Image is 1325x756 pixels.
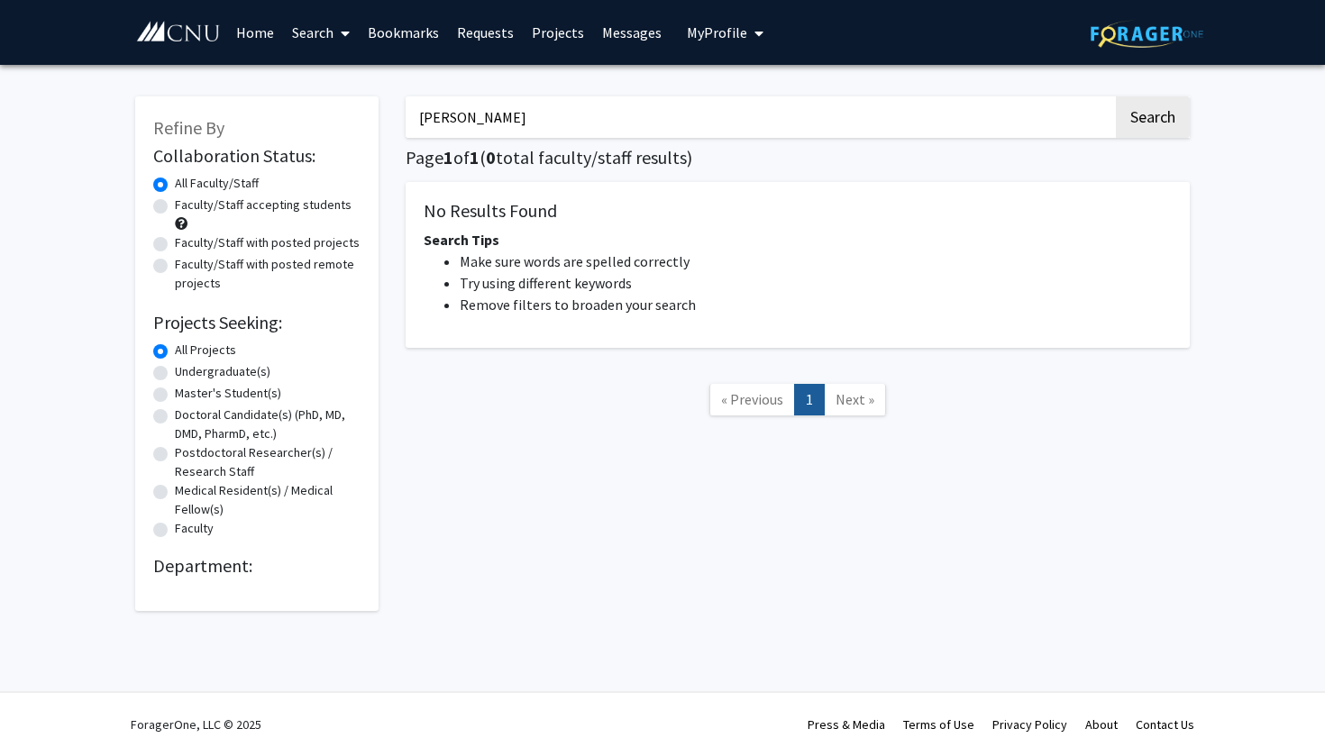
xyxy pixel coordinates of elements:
[153,555,361,577] h2: Department:
[227,1,283,64] a: Home
[406,96,1113,138] input: Search Keywords
[721,390,783,408] span: « Previous
[175,174,259,193] label: All Faculty/Staff
[1116,96,1190,138] button: Search
[1091,20,1203,48] img: ForagerOne Logo
[424,200,1172,222] h5: No Results Found
[836,390,874,408] span: Next »
[175,405,361,443] label: Doctoral Candidate(s) (PhD, MD, DMD, PharmD, etc.)
[406,147,1190,169] h1: Page of ( total faculty/staff results)
[424,231,499,249] span: Search Tips
[175,443,361,481] label: Postdoctoral Researcher(s) / Research Staff
[175,362,270,381] label: Undergraduate(s)
[175,341,236,360] label: All Projects
[175,233,360,252] label: Faculty/Staff with posted projects
[175,255,361,293] label: Faculty/Staff with posted remote projects
[992,716,1067,733] a: Privacy Policy
[283,1,359,64] a: Search
[824,384,886,415] a: Next Page
[443,146,453,169] span: 1
[153,312,361,333] h2: Projects Seeking:
[794,384,825,415] a: 1
[687,23,747,41] span: My Profile
[14,675,77,742] iframe: Chat
[460,250,1172,272] li: Make sure words are spelled correctly
[808,716,885,733] a: Press & Media
[135,21,221,43] img: Christopher Newport University Logo
[903,716,974,733] a: Terms of Use
[460,272,1172,294] li: Try using different keywords
[359,1,448,64] a: Bookmarks
[1136,716,1194,733] a: Contact Us
[709,384,795,415] a: Previous Page
[175,384,281,403] label: Master's Student(s)
[593,1,671,64] a: Messages
[406,366,1190,439] nav: Page navigation
[460,294,1172,315] li: Remove filters to broaden your search
[153,145,361,167] h2: Collaboration Status:
[486,146,496,169] span: 0
[175,196,352,214] label: Faculty/Staff accepting students
[448,1,523,64] a: Requests
[175,481,361,519] label: Medical Resident(s) / Medical Fellow(s)
[1085,716,1118,733] a: About
[131,693,261,756] div: ForagerOne, LLC © 2025
[523,1,593,64] a: Projects
[470,146,480,169] span: 1
[153,116,224,139] span: Refine By
[175,519,214,538] label: Faculty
